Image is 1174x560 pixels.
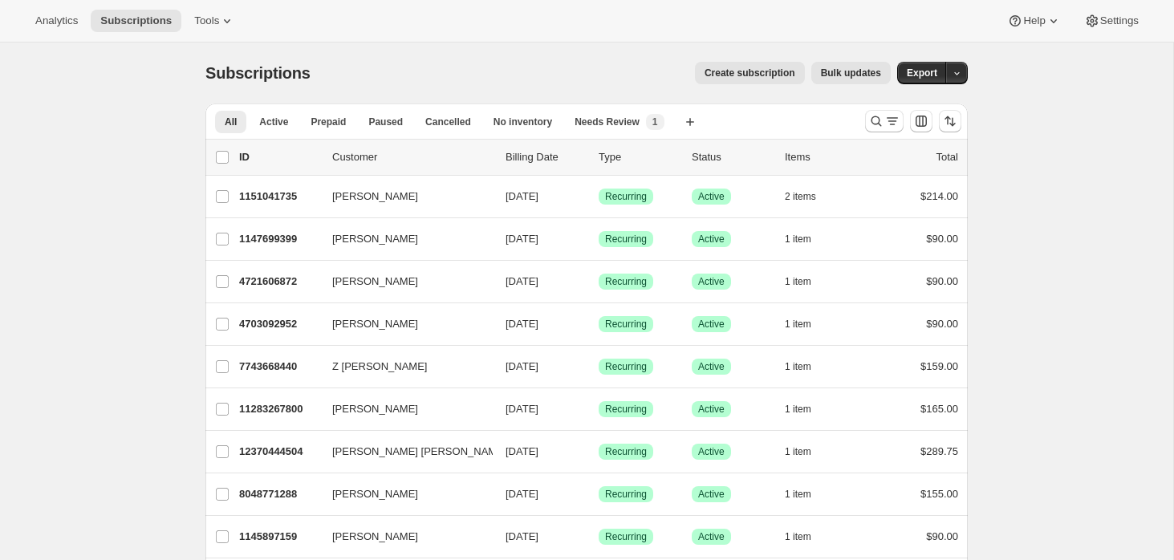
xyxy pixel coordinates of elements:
button: Customize table column order and visibility [910,110,932,132]
span: Recurring [605,445,647,458]
button: [PERSON_NAME] [323,481,483,507]
span: [PERSON_NAME] [332,316,418,332]
p: 11283267800 [239,401,319,417]
span: Tools [194,14,219,27]
p: 12370444504 [239,444,319,460]
span: Active [259,116,288,128]
button: [PERSON_NAME] [323,269,483,294]
span: [DATE] [506,445,538,457]
div: 1145897159[PERSON_NAME][DATE]SuccessRecurringSuccessActive1 item$90.00 [239,526,958,548]
div: 7743668440Z [PERSON_NAME][DATE]SuccessRecurringSuccessActive1 item$159.00 [239,355,958,378]
span: Active [698,275,725,288]
span: 1 item [785,530,811,543]
span: $214.00 [920,190,958,202]
span: [DATE] [506,530,538,542]
span: [DATE] [506,233,538,245]
span: Paused [368,116,403,128]
span: [DATE] [506,488,538,500]
div: 4703092952[PERSON_NAME][DATE]SuccessRecurringSuccessActive1 item$90.00 [239,313,958,335]
span: [PERSON_NAME] [332,529,418,545]
span: 1 item [785,233,811,246]
span: 2 items [785,190,816,203]
p: Billing Date [506,149,586,165]
p: 7743668440 [239,359,319,375]
span: Subscriptions [100,14,172,27]
button: 1 item [785,398,829,420]
span: Prepaid [311,116,346,128]
span: [PERSON_NAME] [332,231,418,247]
button: 1 item [785,355,829,378]
button: 1 item [785,270,829,293]
span: [PERSON_NAME] [332,401,418,417]
span: Help [1023,14,1045,27]
span: Active [698,403,725,416]
div: 8048771288[PERSON_NAME][DATE]SuccessRecurringSuccessActive1 item$155.00 [239,483,958,505]
p: 1151041735 [239,189,319,205]
span: Bulk updates [821,67,881,79]
button: [PERSON_NAME] [323,396,483,422]
span: $90.00 [926,233,958,245]
button: Tools [185,10,245,32]
div: 1151041735[PERSON_NAME][DATE]SuccessRecurringSuccessActive2 items$214.00 [239,185,958,208]
button: [PERSON_NAME] [323,184,483,209]
button: 2 items [785,185,834,208]
button: Settings [1074,10,1148,32]
span: Analytics [35,14,78,27]
span: 1 item [785,275,811,288]
span: $289.75 [920,445,958,457]
span: Recurring [605,403,647,416]
button: Analytics [26,10,87,32]
span: [DATE] [506,275,538,287]
span: Recurring [605,190,647,203]
span: Subscriptions [205,64,311,82]
span: [DATE] [506,403,538,415]
span: Settings [1100,14,1139,27]
span: 1 [652,116,658,128]
button: 1 item [785,440,829,463]
span: Active [698,233,725,246]
span: Export [907,67,937,79]
button: 1 item [785,526,829,548]
p: Total [936,149,958,165]
span: $90.00 [926,318,958,330]
span: $90.00 [926,275,958,287]
span: 1 item [785,318,811,331]
span: Active [698,445,725,458]
span: [DATE] [506,190,538,202]
p: 8048771288 [239,486,319,502]
p: Status [692,149,772,165]
span: Recurring [605,488,647,501]
p: Customer [332,149,493,165]
span: Active [698,318,725,331]
div: IDCustomerBilling DateTypeStatusItemsTotal [239,149,958,165]
span: Z [PERSON_NAME] [332,359,427,375]
button: Create subscription [695,62,805,84]
button: Subscriptions [91,10,181,32]
span: 1 item [785,403,811,416]
span: 1 item [785,445,811,458]
p: ID [239,149,319,165]
span: Recurring [605,318,647,331]
div: 1147699399[PERSON_NAME][DATE]SuccessRecurringSuccessActive1 item$90.00 [239,228,958,250]
button: Bulk updates [811,62,891,84]
span: [PERSON_NAME] [332,189,418,205]
span: 1 item [785,360,811,373]
button: Export [897,62,947,84]
span: [PERSON_NAME] [332,274,418,290]
span: Needs Review [575,116,640,128]
span: [PERSON_NAME] [332,486,418,502]
button: Z [PERSON_NAME] [323,354,483,379]
span: Recurring [605,275,647,288]
button: [PERSON_NAME] [323,311,483,337]
button: Create new view [677,111,703,133]
span: Cancelled [425,116,471,128]
div: 11283267800[PERSON_NAME][DATE]SuccessRecurringSuccessActive1 item$165.00 [239,398,958,420]
span: Active [698,530,725,543]
div: 12370444504[PERSON_NAME] [PERSON_NAME][DATE]SuccessRecurringSuccessActive1 item$289.75 [239,440,958,463]
button: Help [997,10,1070,32]
span: Active [698,360,725,373]
span: No inventory [494,116,552,128]
span: Recurring [605,530,647,543]
span: $165.00 [920,403,958,415]
p: 1147699399 [239,231,319,247]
